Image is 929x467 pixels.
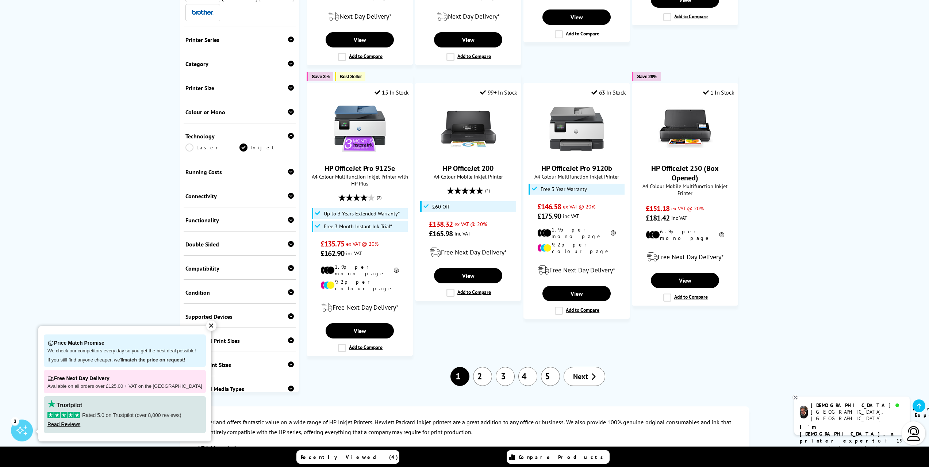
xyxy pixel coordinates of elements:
div: Compatibility [185,265,294,272]
b: I'm [DEMOGRAPHIC_DATA], a printer expert [800,424,896,444]
span: £175.90 [537,211,561,221]
a: HP OfficeJet Pro 9120b [541,164,612,173]
span: Free 3 Year Warranty [541,186,587,192]
span: £60 Off [432,204,450,210]
span: Save 29% [637,74,657,79]
img: user-headset-light.svg [906,426,921,441]
span: ex VAT @ 20% [563,203,595,210]
span: ex VAT @ 20% [454,221,487,227]
a: HP OfficeJet Pro 9125e [325,164,395,173]
li: 1.9p per mono page [320,264,399,277]
a: View [434,268,502,283]
span: A4 Colour Multifunction Inkjet Printer [527,173,626,180]
div: [GEOGRAPHIC_DATA], [GEOGRAPHIC_DATA] [811,409,904,422]
span: (2) [485,184,490,198]
a: Compare Products [507,450,610,464]
a: Next [564,367,605,386]
span: inc VAT [454,230,471,237]
a: View [542,9,610,25]
a: Read Reviews [47,421,80,427]
span: £138.32 [429,219,453,229]
span: A4 Colour Multifunction Inkjet Printer with HP Plus [311,173,409,187]
span: £151.18 [646,204,669,213]
a: HP OfficeJet 250 (Box Opened) [651,164,719,183]
img: stars-5.svg [47,412,80,418]
label: Add to Compare [446,289,491,297]
label: Add to Compare [338,53,383,61]
div: modal_delivery [311,297,409,318]
li: 9.2p per colour page [537,241,616,254]
div: 63 In Stock [591,89,626,96]
label: Add to Compare [338,344,383,352]
span: inc VAT [671,214,687,221]
div: Printer Size [185,84,294,92]
a: View [326,32,394,47]
a: View [651,273,719,288]
img: HP OfficeJet Pro 9120b [549,102,604,156]
p: If you still find anyone cheaper, we'll [47,357,202,363]
a: HP OfficeJet Pro 9125e [333,150,387,158]
label: Add to Compare [663,13,708,21]
div: Supported Print Sizes [185,337,294,344]
div: Colour or Mono [185,108,294,116]
p: Free Next Day Delivery [47,374,202,383]
a: Inkjet [239,143,294,152]
div: ✕ [206,321,216,331]
p: We check our competitors every day so you get the best deal possible! [47,348,202,354]
div: Condition [185,289,294,296]
a: HP OfficeJet 200 [443,164,494,173]
a: 5 [541,367,560,386]
div: modal_delivery [311,6,409,27]
img: HP OfficeJet 250 (Box Opened) [658,102,713,156]
a: 3 [496,367,515,386]
a: HP OfficeJet 200 [441,150,496,158]
div: Supported Devices [185,313,294,320]
span: Compare Products [519,454,607,460]
div: modal_delivery [636,247,734,267]
div: Duplex Print Sizes [185,361,294,368]
p: of 19 years! I can help you choose the right product [800,424,904,465]
span: £181.42 [646,213,669,223]
h3: HP inkjet printing [198,444,731,452]
a: View [542,286,610,301]
span: inc VAT [563,213,579,219]
li: 9.2p per colour page [320,279,399,292]
p: Rated 5.0 on Trustpilot (over 8,000 reviews) [47,412,202,418]
span: Recently Viewed (4) [301,454,398,460]
p: Printerland offers fantastic value on a wide range of HP Inkjet Printers. Hewlett Packard Inkjet ... [198,417,731,437]
strong: match the price on request! [123,357,185,363]
a: 4 [518,367,537,386]
a: View [326,323,394,338]
img: chris-livechat.png [800,406,808,418]
span: £162.90 [320,249,344,258]
a: HP OfficeJet Pro 9120b [549,150,604,158]
span: Save 3% [312,74,329,79]
div: modal_delivery [527,260,626,280]
div: Printer Series [185,36,294,43]
label: Add to Compare [663,294,708,302]
button: Save 3% [307,72,333,81]
div: 1 In Stock [703,89,734,96]
span: ex VAT @ 20% [346,240,379,247]
label: Add to Compare [446,53,491,61]
div: Running Costs [185,168,294,176]
div: 15 In Stock [375,89,409,96]
span: A4 Colour Mobile Inkjet Printer [419,173,517,180]
li: 1.9p per mono page [537,226,616,240]
button: Save 29% [632,72,661,81]
span: ex VAT @ 20% [671,205,704,212]
p: Price Match Promise [47,338,202,348]
span: inc VAT [346,250,362,257]
button: Best Seller [335,72,366,81]
div: Connectivity [185,192,294,200]
div: Category [185,60,294,68]
img: trustpilot rating [47,400,82,408]
img: HP OfficeJet Pro 9125e [333,102,387,156]
a: Laser [185,143,240,152]
div: Technology [185,133,294,140]
span: (2) [377,191,381,204]
span: Up to 3 Years Extended Warranty* [324,211,400,217]
img: Brother [192,10,214,15]
li: 6.9p per mono page [646,228,724,241]
div: 3 [11,417,19,425]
